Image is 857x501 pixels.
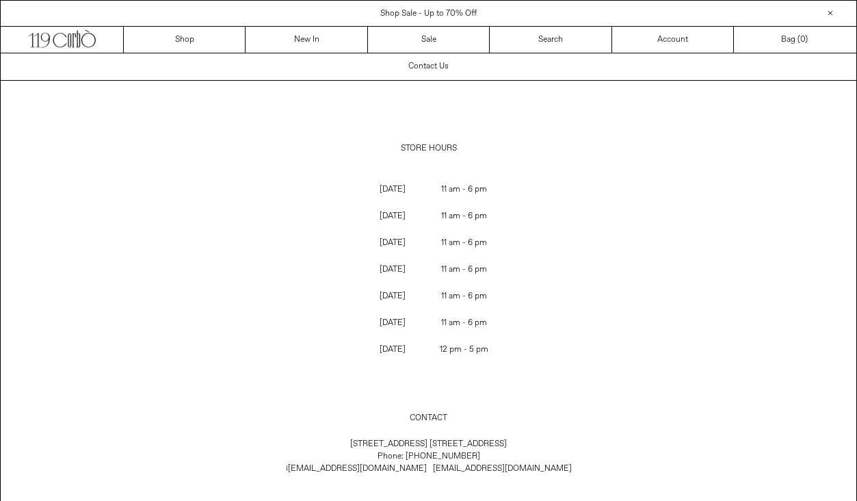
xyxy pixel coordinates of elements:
a: Search [490,27,611,53]
span: 0 [800,34,805,45]
h1: Contact Us [408,55,449,78]
p: CONTACT [202,405,655,431]
p: [DATE] [357,230,428,256]
a: Sale [368,27,490,53]
a: Shop Sale - Up to 70% Off [380,8,477,19]
p: 11 am - 6 pm [429,203,500,229]
p: 12 pm - 5 pm [429,337,500,363]
p: STORE HOURS [202,136,655,162]
p: 11 am - 6 pm [429,310,500,336]
p: [DATE] [357,257,428,283]
p: [DATE] [357,337,428,363]
p: [DATE] [357,283,428,309]
a: [EMAIL_ADDRESS][DOMAIN_NAME] [433,463,572,474]
p: [DATE] [357,203,428,229]
span: i [286,463,433,474]
p: [DATE] [357,177,428,203]
p: 11 am - 6 pm [429,283,500,309]
a: Account [612,27,734,53]
a: [EMAIL_ADDRESS][DOMAIN_NAME] [288,463,427,474]
p: 11 am - 6 pm [429,257,500,283]
p: 11 am - 6 pm [429,177,500,203]
p: [DATE] [357,310,428,336]
a: Shop [124,27,246,53]
a: Bag () [734,27,856,53]
span: ) [800,34,808,46]
a: New In [246,27,367,53]
p: 11 am - 6 pm [429,230,500,256]
p: [STREET_ADDRESS] [STREET_ADDRESS] Phone: [PHONE_NUMBER] [202,431,655,482]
